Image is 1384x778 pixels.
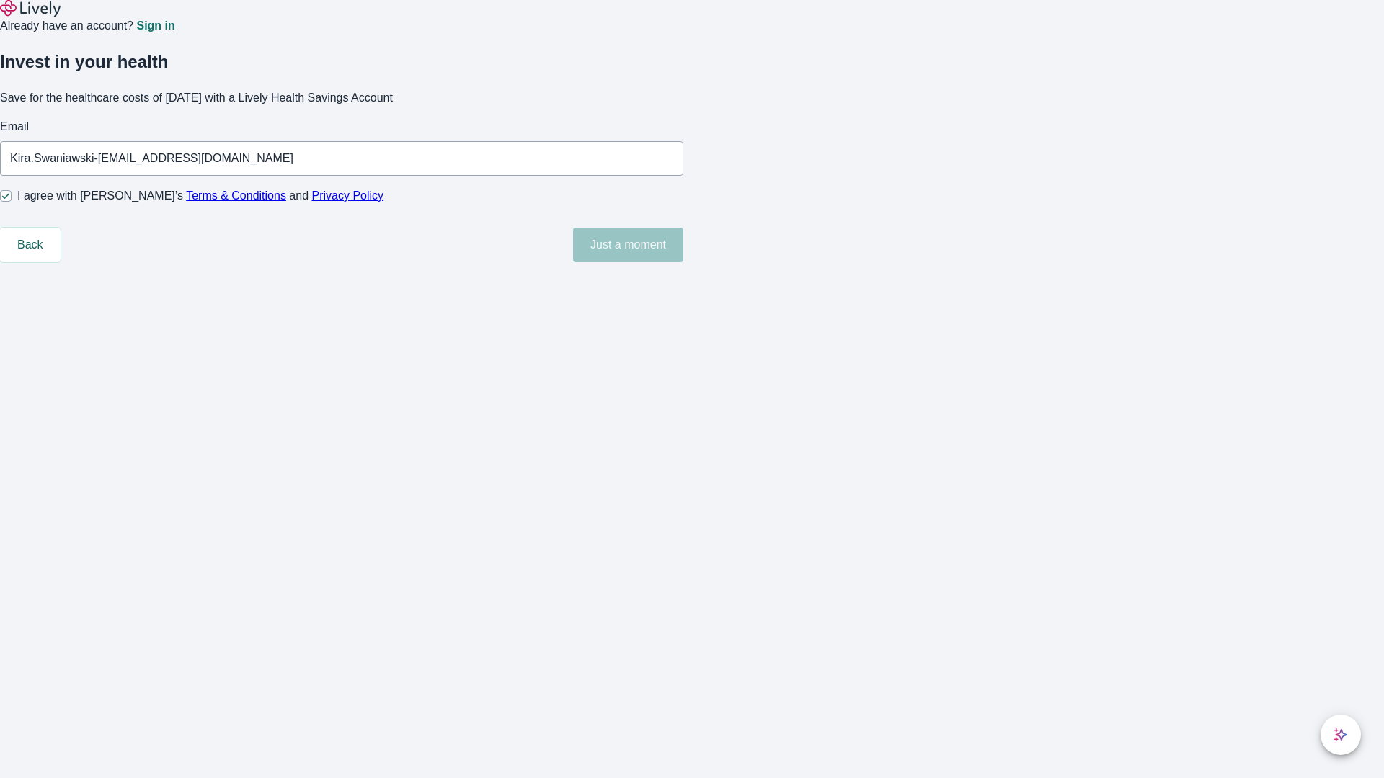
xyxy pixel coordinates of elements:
[312,189,384,202] a: Privacy Policy
[1334,728,1348,742] svg: Lively AI Assistant
[136,20,174,32] a: Sign in
[186,189,286,202] a: Terms & Conditions
[17,187,383,205] span: I agree with [PERSON_NAME]’s and
[1321,715,1361,755] button: chat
